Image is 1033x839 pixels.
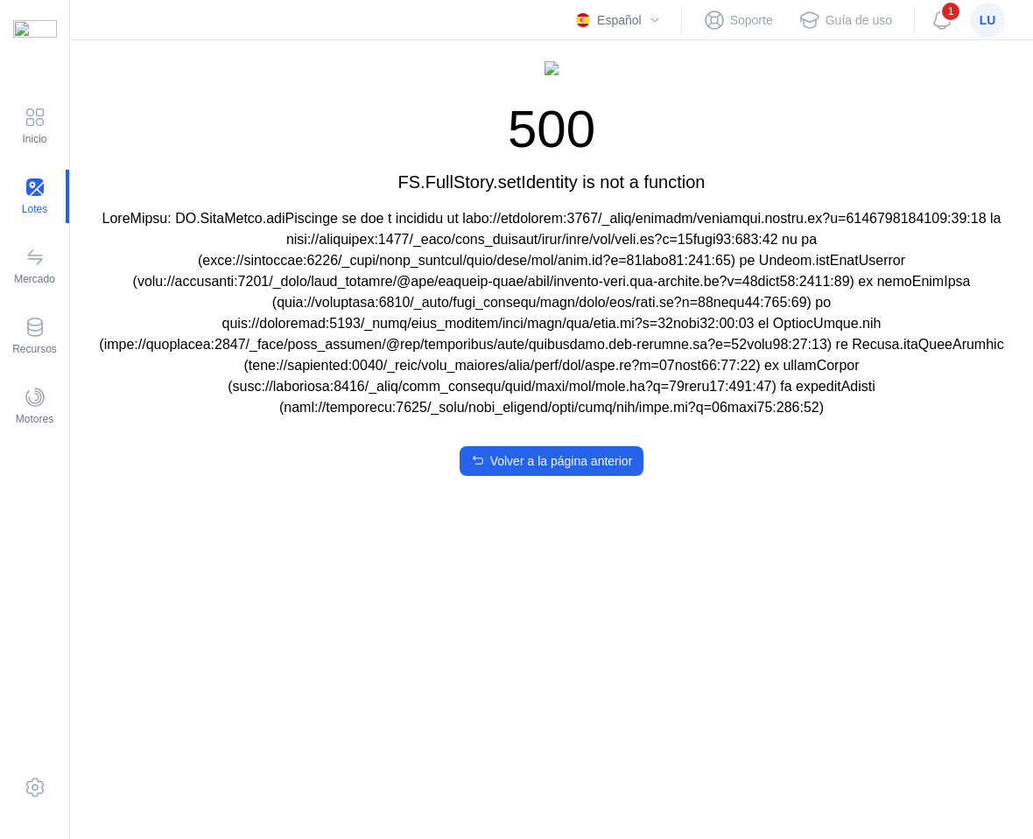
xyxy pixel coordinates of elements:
[569,4,668,36] div: Español
[730,11,773,29] div: Soporte
[16,412,53,426] div: Motores
[398,170,706,194] div: FS.FullStory.setIdentity is not a function
[508,103,595,156] div: 500
[940,1,961,22] span: 1
[12,342,57,356] div: Recursos
[14,272,55,286] div: Mercado
[791,5,900,35] button: Guía de uso
[696,5,781,35] button: Soporte
[460,446,644,476] button: Volver a la página anterior
[22,132,46,146] div: Inicio
[490,452,633,470] div: Volver a la página anterior
[545,61,559,75] img: logo_grayscale.svg
[826,11,892,29] div: Guía de uso
[91,208,1012,418] div: LoreMipsu: DO.SitaMetco.adiPiscinge se doe t incididu ut labo://etdolorem:3767/_aliq/enimadm/veni...
[13,20,57,64] img: logoRight.svg
[980,11,996,29] span: lu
